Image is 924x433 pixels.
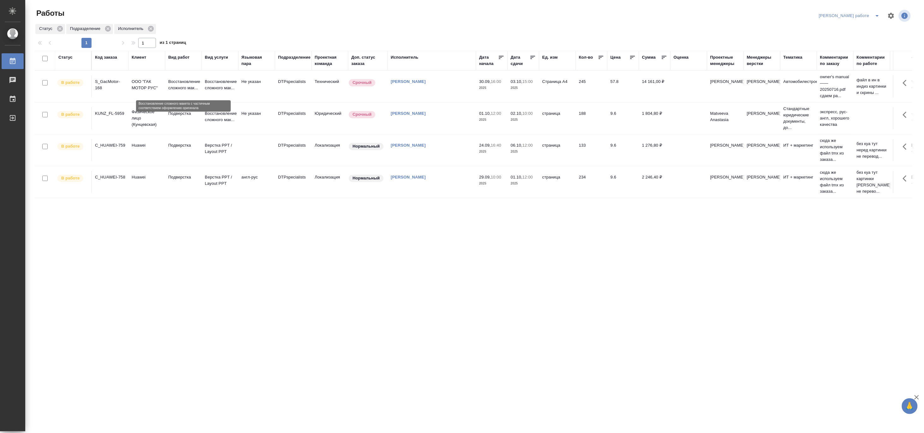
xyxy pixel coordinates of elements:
td: 245 [576,75,607,97]
p: 30.09, [479,79,491,84]
span: Работы [35,8,64,18]
p: файл в ин в индиз картинки и скрины ... [857,77,887,96]
div: Клиент [132,54,146,61]
a: [PERSON_NAME] [391,79,426,84]
div: Подразделение [66,24,113,34]
div: Исполнитель выполняет работу [57,174,88,183]
p: Срочный [353,111,372,118]
p: 12:00 [522,175,533,179]
div: Оценка [674,54,689,61]
p: ИТ + маркетинг [784,174,814,180]
a: [PERSON_NAME] [391,111,426,116]
div: Дата начала [479,54,498,67]
span: из 1 страниц [160,39,186,48]
p: Huawei [132,142,162,149]
td: страница [539,139,576,161]
p: Исполнитель [118,26,146,32]
a: [PERSON_NAME] [391,143,426,148]
p: 15:00 [522,79,533,84]
p: 2025 [511,180,536,187]
div: Ед. изм [542,54,558,61]
div: Доп. статус заказа [351,54,385,67]
p: 10:00 [491,175,501,179]
td: англ-рус [238,171,275,193]
p: Срочный [353,79,372,86]
p: 2025 [479,180,504,187]
div: KUNZ_FL-5959 [95,110,125,117]
td: [PERSON_NAME] [707,75,744,97]
p: Стандартные юридические документы, до... [784,106,814,131]
div: S_GacMotor-168 [95,79,125,91]
div: Статус [58,54,73,61]
p: 06.10, [511,143,522,148]
div: Вид услуги [205,54,228,61]
p: 02.10, [511,111,522,116]
p: Статус [39,26,55,32]
p: Нормальный [353,143,380,149]
p: Восстановление сложного мак... [168,79,199,91]
td: [PERSON_NAME] [707,139,744,161]
div: Менеджеры верстки [747,54,777,67]
td: DTPspecialists [275,107,312,129]
p: В работе [61,143,80,149]
p: ООО "ГАК МОТОР РУС" [132,79,162,91]
p: ИТ + маркетинг [784,142,814,149]
td: Не указан [238,107,275,129]
td: 1 804,80 ₽ [639,107,671,129]
span: Настроить таблицу [884,8,899,23]
div: Языковая пара [241,54,272,67]
div: Исполнитель выполняет работу [57,79,88,87]
div: Проектная команда [315,54,345,67]
p: 2025 [511,117,536,123]
td: DTPspecialists [275,139,312,161]
p: 2025 [479,117,504,123]
td: Matveeva Anastasia [707,107,744,129]
div: Статус [35,24,65,34]
p: 03.10, [511,79,522,84]
td: 57.8 [607,75,639,97]
div: Исполнитель выполняет работу [57,142,88,151]
p: 16:40 [491,143,501,148]
div: Код заказа [95,54,117,61]
p: В работе [61,79,80,86]
div: Проектные менеджеры [710,54,741,67]
p: Подверстка [168,110,199,117]
div: Исполнитель выполняет работу [57,110,88,119]
div: Вид работ [168,54,190,61]
button: Здесь прячутся важные кнопки [899,75,914,91]
td: 14 161,00 ₽ [639,75,671,97]
div: Комментарии по работе [857,54,887,67]
span: Посмотреть информацию [899,10,912,22]
div: Исполнитель [391,54,419,61]
div: Исполнитель [114,24,156,34]
p: 29.09, [479,175,491,179]
p: Подверстка [168,142,199,149]
p: [PERSON_NAME] [747,142,777,149]
p: 2025 [511,149,536,155]
td: 9.6 [607,107,639,129]
p: Восстановление сложного мак... [205,110,235,123]
p: 2025 [479,85,504,91]
td: Страница А4 [539,75,576,97]
td: 188 [576,107,607,129]
div: C_HUAWEI-758 [95,174,125,180]
div: Кол-во [579,54,593,61]
div: Подразделение [278,54,311,61]
p: Нормальный [353,175,380,181]
td: 9.6 [607,139,639,161]
td: Юридический [312,107,348,129]
p: 2025 [479,149,504,155]
p: без куа тут неред картинки не перевод... [857,141,887,160]
p: сюда же используем файл tmx из заказа... [820,138,850,163]
td: 234 [576,171,607,193]
div: C_HUAWEI-759 [95,142,125,149]
p: 12:00 [522,143,533,148]
td: Не указан [238,75,275,97]
p: без куа тут картинки [PERSON_NAME]. не перево... [857,169,887,195]
p: 2025 [511,85,536,91]
p: Верстка PPT / Layout PPT [205,174,235,187]
p: Автомобилестроение [784,79,814,85]
td: DTPspecialists [275,171,312,193]
td: страница [539,171,576,193]
p: Подразделение [70,26,103,32]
